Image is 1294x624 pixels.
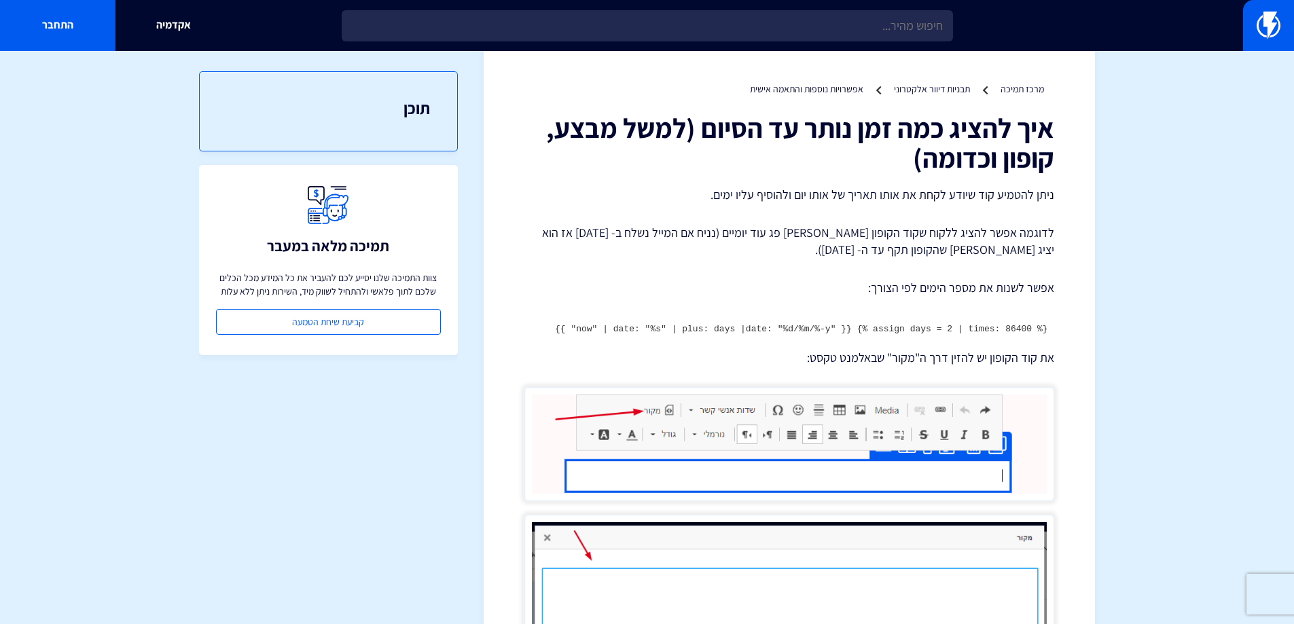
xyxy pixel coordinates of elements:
[524,186,1054,204] p: ניתן להטמיע קוד שיודע לקחת את אותו תאריך של אותו יום ולהוסיף עליו ימים.
[524,317,1054,343] pre: {% assign days = 2 | times: 86400 %} {{ "now" | date: "%s" | plus: days |date: "%d/%m/%-y" }}
[227,99,430,117] h3: תוכן
[750,83,863,95] a: אפשרויות נוספות והתאמה אישית
[524,113,1054,172] h1: איך להציג כמה זמן נותר עד הסיום (למשל מבצע, קופון וכדומה)
[524,279,1054,297] p: אפשר לשנות את מספר הימים לפי הצורך:
[894,83,970,95] a: תבניות דיוור אלקטרוני
[524,349,1054,367] p: את קוד הקופון יש להזין דרך ה"מקור" שבאלמנט טקסט:
[342,10,953,41] input: חיפוש מהיר...
[524,224,1054,259] p: לדוגמה אפשר להציג ללקוח שקוד הקופון [PERSON_NAME] פג עוד יומיים (נניח אם המייל נשלח ב- [DATE] אז ...
[1001,83,1044,95] a: מרכז תמיכה
[267,238,389,254] h3: תמיכה מלאה במעבר
[216,271,441,298] p: צוות התמיכה שלנו יסייע לכם להעביר את כל המידע מכל הכלים שלכם לתוך פלאשי ולהתחיל לשווק מיד, השירות...
[216,309,441,335] a: קביעת שיחת הטמעה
